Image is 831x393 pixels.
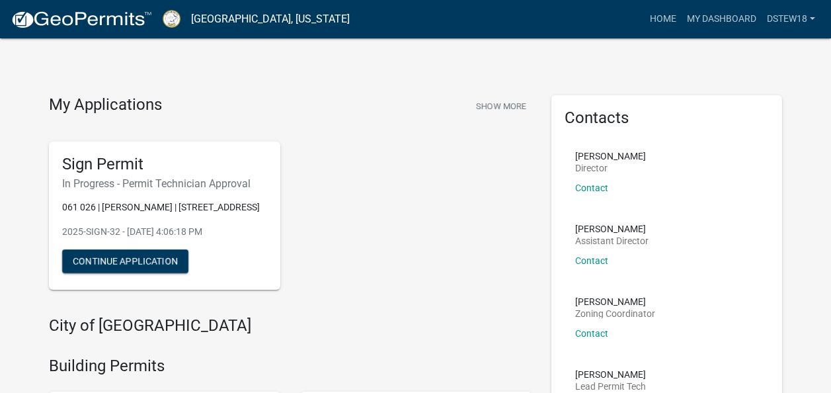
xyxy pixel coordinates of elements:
[575,309,655,318] p: Zoning Coordinator
[575,370,646,379] p: [PERSON_NAME]
[49,357,532,376] h4: Building Permits
[575,224,649,234] p: [PERSON_NAME]
[575,163,646,173] p: Director
[575,152,646,161] p: [PERSON_NAME]
[575,183,608,193] a: Contact
[62,155,267,174] h5: Sign Permit
[575,297,655,306] p: [PERSON_NAME]
[565,109,770,128] h5: Contacts
[575,328,608,339] a: Contact
[62,200,267,214] p: 061 026 | [PERSON_NAME] | [STREET_ADDRESS]
[62,249,188,273] button: Continue Application
[575,255,608,266] a: Contact
[682,7,762,32] a: My Dashboard
[645,7,682,32] a: Home
[49,95,162,115] h4: My Applications
[49,316,532,335] h4: City of [GEOGRAPHIC_DATA]
[163,10,180,28] img: Putnam County, Georgia
[471,95,532,117] button: Show More
[62,177,267,190] h6: In Progress - Permit Technician Approval
[62,225,267,239] p: 2025-SIGN-32 - [DATE] 4:06:18 PM
[575,236,649,245] p: Assistant Director
[575,382,646,391] p: Lead Permit Tech
[762,7,820,32] a: Dstew18
[191,8,350,30] a: [GEOGRAPHIC_DATA], [US_STATE]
